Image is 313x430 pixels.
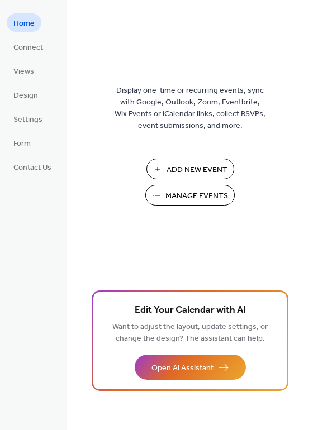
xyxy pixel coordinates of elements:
span: Home [13,18,35,30]
a: Views [7,61,41,80]
span: Edit Your Calendar with AI [135,303,246,318]
span: Views [13,66,34,78]
span: Connect [13,42,43,54]
a: Connect [7,37,50,56]
a: Design [7,85,45,104]
span: Settings [13,114,42,126]
span: Manage Events [165,190,228,202]
button: Add New Event [146,159,234,179]
span: Add New Event [167,164,227,176]
button: Manage Events [145,185,235,206]
a: Home [7,13,41,32]
a: Form [7,133,37,152]
span: Want to adjust the layout, update settings, or change the design? The assistant can help. [112,319,268,346]
span: Form [13,138,31,150]
a: Contact Us [7,157,58,176]
span: Design [13,90,38,102]
span: Open AI Assistant [151,362,214,374]
span: Contact Us [13,162,51,174]
button: Open AI Assistant [135,355,246,380]
a: Settings [7,109,49,128]
span: Display one-time or recurring events, sync with Google, Outlook, Zoom, Eventbrite, Wix Events or ... [115,85,265,132]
